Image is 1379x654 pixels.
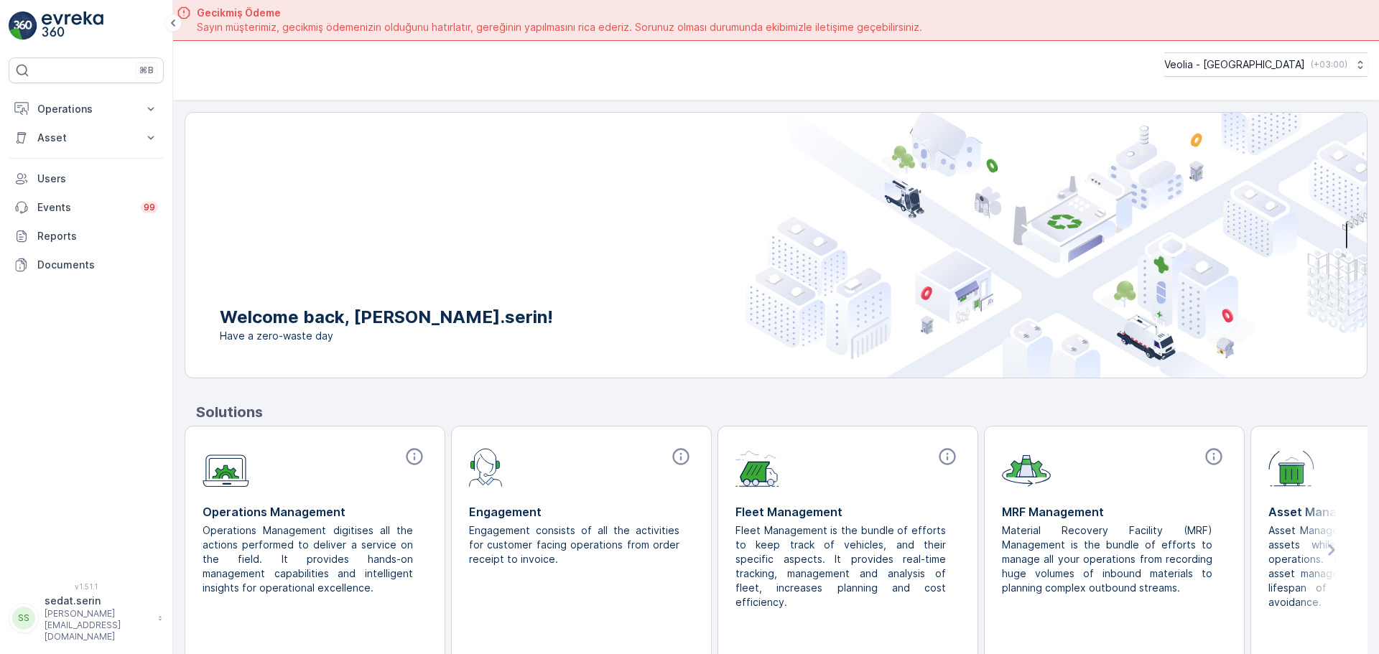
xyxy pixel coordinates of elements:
span: Have a zero-waste day [220,329,553,343]
p: Welcome back, [PERSON_NAME].serin! [220,306,553,329]
button: Veolia - [GEOGRAPHIC_DATA](+03:00) [1164,52,1368,77]
img: city illustration [746,113,1367,378]
p: Fleet Management [735,503,960,520]
p: Operations Management digitises all the actions performed to deliver a service on the field. It p... [203,523,416,595]
a: Users [9,164,164,193]
div: SS [12,607,35,630]
p: Users [37,172,158,186]
img: logo [9,11,37,40]
p: Asset [37,131,135,145]
p: sedat.serin [45,594,151,608]
p: Engagement [469,503,694,520]
span: v 1.51.1 [9,582,164,591]
img: module-icon [203,447,249,487]
span: Sayın müşterimiz, gecikmiş ödemenizin olduğunu hatırlatır, gereğinin yapılmasını rica ederiz. Sor... [197,20,922,34]
p: [PERSON_NAME][EMAIL_ADDRESS][DOMAIN_NAME] [45,608,151,643]
p: Material Recovery Facility (MRF) Management is the bundle of efforts to manage all your operation... [1002,523,1215,595]
p: Events [37,200,132,215]
p: Engagement consists of all the activities for customer facing operations from order receipt to in... [469,523,682,566]
span: Gecikmiş Ödeme [197,6,922,20]
p: MRF Management [1002,503,1227,520]
img: module-icon [1002,447,1051,487]
img: logo_light-DOdMpM7g.png [42,11,103,40]
a: Documents [9,251,164,279]
button: Asset [9,123,164,152]
button: SSsedat.serin[PERSON_NAME][EMAIL_ADDRESS][DOMAIN_NAME] [9,594,164,643]
p: Documents [37,258,158,272]
a: Reports [9,222,164,251]
p: Solutions [196,401,1368,423]
img: module-icon [469,447,503,487]
p: Operations [37,102,135,116]
p: Reports [37,229,158,243]
p: Fleet Management is the bundle of efforts to keep track of vehicles, and their specific aspects. ... [735,523,949,609]
a: Events99 [9,193,164,222]
p: ( +03:00 ) [1311,59,1347,70]
img: module-icon [1268,447,1314,487]
p: Operations Management [203,503,427,520]
button: Operations [9,95,164,123]
img: module-icon [735,447,779,487]
p: Veolia - [GEOGRAPHIC_DATA] [1164,57,1305,72]
p: ⌘B [139,65,154,76]
p: 99 [144,202,155,213]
